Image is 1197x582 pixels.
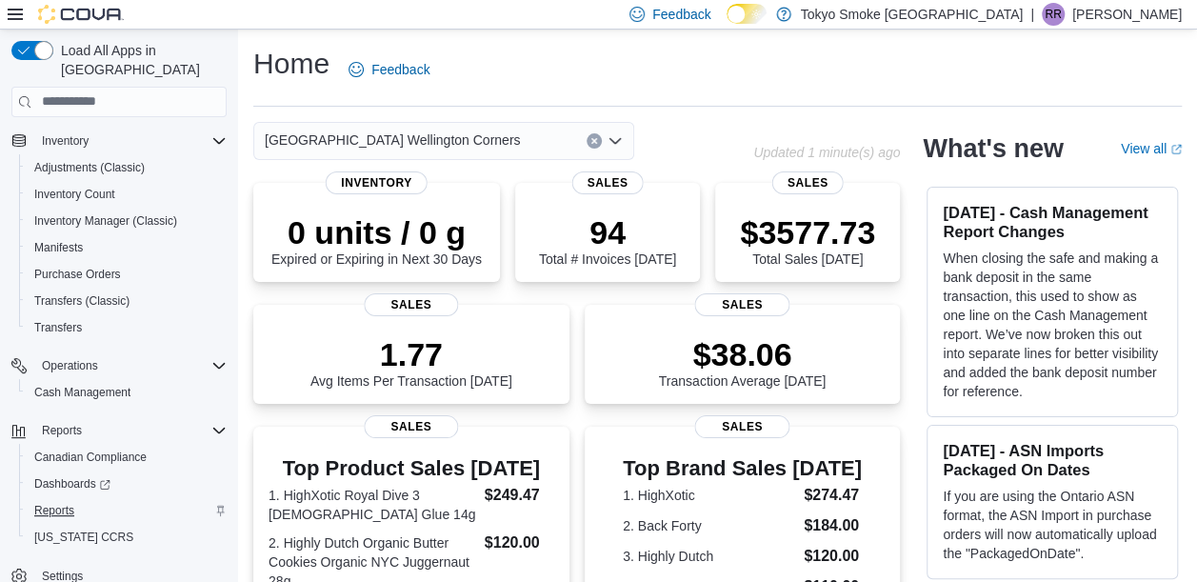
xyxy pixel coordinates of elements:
span: Dashboards [34,476,110,492]
dt: 2. Back Forty [623,516,796,535]
button: Operations [4,352,234,379]
svg: External link [1170,144,1182,155]
button: Reports [4,417,234,444]
button: Purchase Orders [19,261,234,288]
button: Cash Management [19,379,234,406]
p: [PERSON_NAME] [1072,3,1182,26]
button: Transfers [19,314,234,341]
span: Sales [695,415,789,438]
span: Load All Apps in [GEOGRAPHIC_DATA] [53,41,227,79]
a: View allExternal link [1121,141,1182,156]
p: If you are using the Ontario ASN format, the ASN Import in purchase orders will now automatically... [943,487,1162,563]
span: Feedback [371,60,429,79]
dt: 1. HighXotic Royal Dive 3 [DEMOGRAPHIC_DATA] Glue 14g [269,486,477,524]
span: Inventory [326,171,428,194]
p: | [1030,3,1034,26]
div: Transaction Average [DATE] [659,335,827,389]
h3: [DATE] - ASN Imports Packaged On Dates [943,441,1162,479]
button: Adjustments (Classic) [19,154,234,181]
span: Operations [34,354,227,377]
span: Cash Management [27,381,227,404]
a: Dashboards [19,471,234,497]
p: When closing the safe and making a bank deposit in the same transaction, this used to show as one... [943,249,1162,401]
a: Inventory Count [27,183,123,206]
h3: [DATE] - Cash Management Report Changes [943,203,1162,241]
span: Reports [27,499,227,522]
a: Inventory Manager (Classic) [27,210,185,232]
div: Avg Items Per Transaction [DATE] [310,335,512,389]
a: [US_STATE] CCRS [27,526,141,549]
span: [US_STATE] CCRS [34,530,133,545]
dd: $249.47 [485,484,554,507]
button: Transfers (Classic) [19,288,234,314]
span: Purchase Orders [34,267,121,282]
span: Canadian Compliance [27,446,227,469]
span: Inventory [42,133,89,149]
div: Total Sales [DATE] [740,213,875,267]
a: Transfers (Classic) [27,290,137,312]
p: Updated 1 minute(s) ago [753,145,900,160]
dt: 3. Highly Dutch [623,547,796,566]
p: $3577.73 [740,213,875,251]
span: Inventory Count [34,187,115,202]
a: Reports [27,499,82,522]
span: Transfers (Classic) [34,293,130,309]
button: Clear input [587,133,602,149]
a: Adjustments (Classic) [27,156,152,179]
p: 94 [539,213,676,251]
span: Canadian Compliance [34,450,147,465]
span: Transfers [34,320,82,335]
span: Washington CCRS [27,526,227,549]
p: 0 units / 0 g [271,213,482,251]
span: Transfers [27,316,227,339]
input: Dark Mode [727,4,767,24]
dd: $120.00 [804,545,862,568]
h1: Home [253,45,329,83]
button: Operations [34,354,106,377]
span: Reports [34,503,74,518]
button: Inventory [34,130,96,152]
span: Manifests [34,240,83,255]
button: Canadian Compliance [19,444,234,471]
a: Manifests [27,236,90,259]
span: Operations [42,358,98,373]
div: Expired or Expiring in Next 30 Days [271,213,482,267]
button: Inventory Count [19,181,234,208]
span: Sales [572,171,644,194]
span: Reports [42,423,82,438]
dd: $184.00 [804,514,862,537]
span: Adjustments (Classic) [27,156,227,179]
span: Inventory [34,130,227,152]
span: Dark Mode [727,24,728,25]
button: Reports [34,419,90,442]
span: Dashboards [27,472,227,495]
span: Cash Management [34,385,130,400]
span: [GEOGRAPHIC_DATA] Wellington Corners [265,129,520,151]
button: Inventory Manager (Classic) [19,208,234,234]
p: 1.77 [310,335,512,373]
dt: 1. HighXotic [623,486,796,505]
a: Dashboards [27,472,118,495]
dd: $274.47 [804,484,862,507]
span: Sales [364,415,458,438]
span: Sales [364,293,458,316]
img: Cova [38,5,124,24]
span: Manifests [27,236,227,259]
span: Adjustments (Classic) [34,160,145,175]
dd: $120.00 [485,532,554,554]
span: Feedback [652,5,710,24]
a: Canadian Compliance [27,446,154,469]
span: RR [1045,3,1061,26]
h2: What's new [923,133,1063,164]
button: [US_STATE] CCRS [19,524,234,551]
span: Transfers (Classic) [27,290,227,312]
button: Reports [19,497,234,524]
h3: Top Product Sales [DATE] [269,457,554,480]
div: Total # Invoices [DATE] [539,213,676,267]
a: Transfers [27,316,90,339]
a: Purchase Orders [27,263,129,286]
a: Feedback [341,50,437,89]
button: Inventory [4,128,234,154]
span: Inventory Manager (Classic) [34,213,177,229]
span: Inventory Manager (Classic) [27,210,227,232]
